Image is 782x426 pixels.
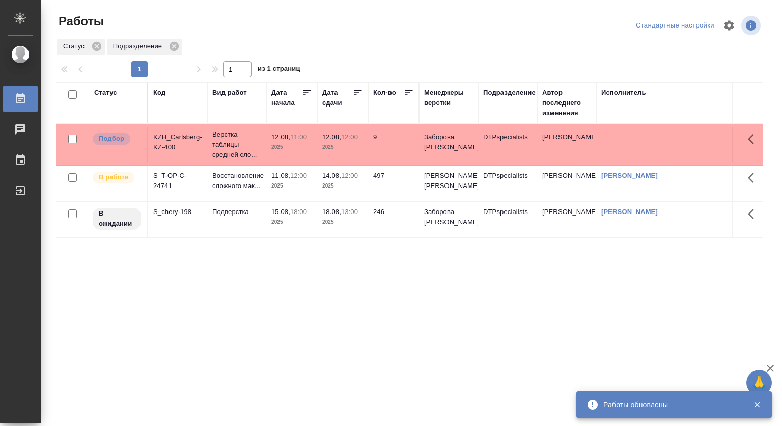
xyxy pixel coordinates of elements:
p: 12.08, [322,133,341,141]
div: Менеджеры верстки [424,88,473,108]
p: 12:00 [290,172,307,179]
div: Статус [94,88,117,98]
td: [PERSON_NAME] [537,202,596,237]
p: 15.08, [271,208,290,216]
div: Исполнитель выполняет работу [92,171,142,184]
button: Здесь прячутся важные кнопки [742,127,766,151]
div: S_chery-198 [153,207,202,217]
p: 18.08, [322,208,341,216]
p: 12.08, [271,133,290,141]
p: 2025 [271,181,312,191]
p: 11.08, [271,172,290,179]
p: 2025 [271,142,312,152]
div: Можно подбирать исполнителей [92,132,142,146]
td: [PERSON_NAME] [537,127,596,163]
td: [PERSON_NAME] [537,166,596,201]
td: DTPspecialists [478,202,537,237]
p: Подразделение [113,41,165,51]
p: 14.08, [322,172,341,179]
p: 11:00 [290,133,307,141]
td: DTPspecialists [478,127,537,163]
div: Код [153,88,165,98]
p: Верстка таблицы средней сло... [212,129,261,160]
div: Работы обновлены [603,400,738,410]
p: Статус [63,41,88,51]
p: [PERSON_NAME] [PERSON_NAME] [424,171,473,191]
p: В работе [99,172,128,182]
span: Работы [56,13,104,30]
div: Исполнитель назначен, приступать к работе пока рано [92,207,142,231]
div: Подразделение [483,88,536,98]
p: 12:00 [341,172,358,179]
p: 13:00 [341,208,358,216]
a: [PERSON_NAME] [601,172,658,179]
div: Подразделение [107,39,182,55]
span: Настроить таблицу [717,13,741,38]
div: Кол-во [373,88,396,98]
div: split button [633,18,717,34]
div: Статус [57,39,105,55]
div: Вид работ [212,88,247,98]
span: Посмотреть информацию [741,16,763,35]
button: Закрыть [746,400,767,409]
div: Автор последнего изменения [542,88,591,118]
td: 246 [368,202,419,237]
p: Заборова [PERSON_NAME] [424,207,473,227]
a: [PERSON_NAME] [601,208,658,216]
button: 🙏 [746,370,772,395]
button: Здесь прячутся важные кнопки [742,202,766,226]
button: Здесь прячутся важные кнопки [742,166,766,190]
span: из 1 страниц [258,63,300,77]
div: S_T-OP-C-24741 [153,171,202,191]
td: 9 [368,127,419,163]
p: 2025 [322,181,363,191]
p: 18:00 [290,208,307,216]
p: 2025 [322,217,363,227]
div: Дата начала [271,88,302,108]
td: DTPspecialists [478,166,537,201]
div: KZH_Carlsberg-KZ-400 [153,132,202,152]
p: Заборова [PERSON_NAME] [424,132,473,152]
p: 2025 [271,217,312,227]
td: 497 [368,166,419,201]
p: Подбор [99,134,124,144]
span: 🙏 [750,372,768,393]
p: 12:00 [341,133,358,141]
p: 2025 [322,142,363,152]
div: Дата сдачи [322,88,353,108]
p: Восстановление сложного мак... [212,171,261,191]
div: Исполнитель [601,88,646,98]
p: Подверстка [212,207,261,217]
p: В ожидании [99,208,135,229]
